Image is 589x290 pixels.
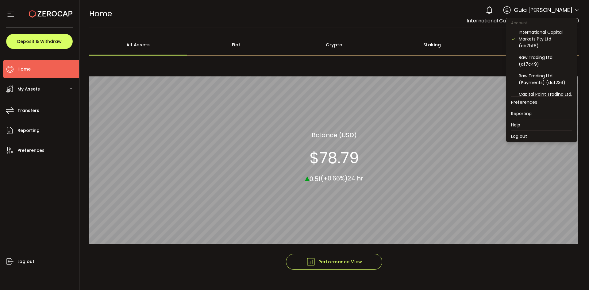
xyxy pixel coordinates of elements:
[506,20,532,25] span: Account
[310,149,359,167] section: $78.79
[306,257,362,266] span: Performance View
[519,72,572,86] div: Raw Trading Ltd (Payments) (dcf236)
[286,254,382,270] button: Performance View
[467,17,579,24] span: International Capital Markets Pty Ltd (ab7bf8)
[17,146,44,155] span: Preferences
[17,106,39,115] span: Transfers
[305,171,310,184] span: ▴
[17,85,40,94] span: My Assets
[514,6,572,14] span: Guia [PERSON_NAME]
[89,34,187,56] div: All Assets
[17,65,31,74] span: Home
[518,224,589,290] iframe: Chat Widget
[519,29,572,49] div: International Capital Markets Pty Ltd (ab7bf8)
[17,126,40,135] span: Reporting
[506,119,577,130] li: Help
[89,8,112,19] span: Home
[481,34,579,56] div: Structured Products
[506,108,577,119] li: Reporting
[285,34,383,56] div: Crypto
[6,34,73,49] button: Deposit & Withdraw
[348,174,363,183] span: 24 hr
[312,130,357,139] section: Balance (USD)
[17,257,34,266] span: Log out
[519,91,572,104] div: Capital Point Trading Ltd. (Payments) (de1af4)
[17,39,62,44] span: Deposit & Withdraw
[310,174,321,183] span: 0.51
[506,131,577,142] li: Log out
[321,174,348,183] span: (+0.66%)
[519,54,572,68] div: Raw Trading Ltd (af7c49)
[187,34,285,56] div: Fiat
[383,34,481,56] div: Staking
[506,97,577,108] li: Preferences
